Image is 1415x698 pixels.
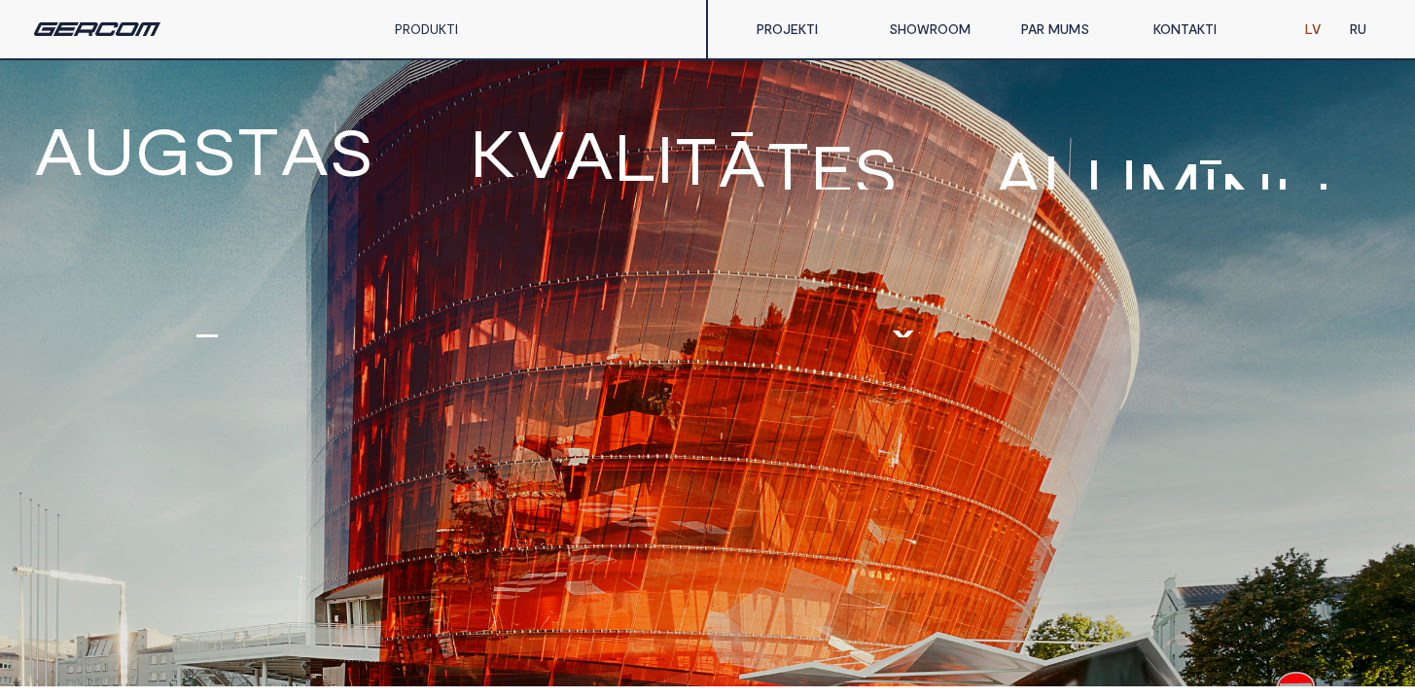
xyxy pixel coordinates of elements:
span: g [1272,257,1328,323]
span: g [135,117,192,183]
span: c [428,257,481,323]
span: j [1291,171,1332,237]
span: A [725,331,773,397]
span: Z [531,331,576,397]
span: T [681,331,725,397]
span: s [34,331,79,397]
span: t [141,331,185,397]
a: SHOWROOM [874,10,1007,49]
span: V [362,331,412,397]
span: t [236,117,280,183]
span: V [412,331,463,397]
span: j [499,257,540,323]
span: s [96,331,141,397]
span: n [1220,161,1274,227]
span: o [1214,257,1272,323]
a: LV [1291,10,1335,49]
span: V [961,257,1009,323]
a: PAR MUMS [1007,10,1139,49]
span: i [656,124,674,191]
span: v [516,120,565,186]
span: V [773,331,822,397]
span: s [194,257,238,323]
span: t [674,126,718,192]
span: t [238,257,282,323]
span: G [576,331,632,397]
span: o [81,257,139,323]
span: V [463,331,513,397]
span: u [329,257,381,323]
span: a [994,140,1043,206]
a: PRODUKTI [395,20,458,37]
span: a [565,121,614,187]
span: u [700,257,753,323]
span: l [614,122,656,189]
span: l [1043,144,1085,210]
span: k [381,257,428,323]
span: r [282,257,329,323]
span: P [914,257,961,323]
a: RU [1335,10,1381,49]
span: s [853,137,898,203]
span: a [1332,177,1381,243]
span: ā [718,128,766,194]
span: n [753,257,807,323]
span: i [481,257,499,323]
span: ē [185,331,228,397]
span: A [1028,331,1077,397]
span: i [79,331,96,397]
span: s [329,118,373,184]
span: a [280,117,329,183]
span: u [83,117,135,183]
span: A [34,117,83,183]
a: PROJEKTI [742,10,874,49]
span: O [822,331,880,397]
span: k [34,257,81,323]
span: C [1009,257,1063,323]
span: A [632,331,681,397]
span: m [1138,152,1202,218]
a: KONTAKTI [1139,10,1271,49]
span: m [228,331,292,397]
span: e [810,134,853,200]
span: k [470,119,516,185]
span: n [139,257,194,323]
span: t [766,131,810,197]
span: u [1328,257,1381,323]
span: l [1171,257,1214,323]
span: u [292,331,344,397]
span: u [1085,148,1138,214]
span: Š [880,331,925,397]
span: u [540,257,592,323]
span: s [192,117,236,183]
span: i [1274,166,1291,232]
span: A [925,331,973,397]
span: I [513,331,531,397]
span: ī [1202,157,1220,223]
span: N [973,331,1028,397]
